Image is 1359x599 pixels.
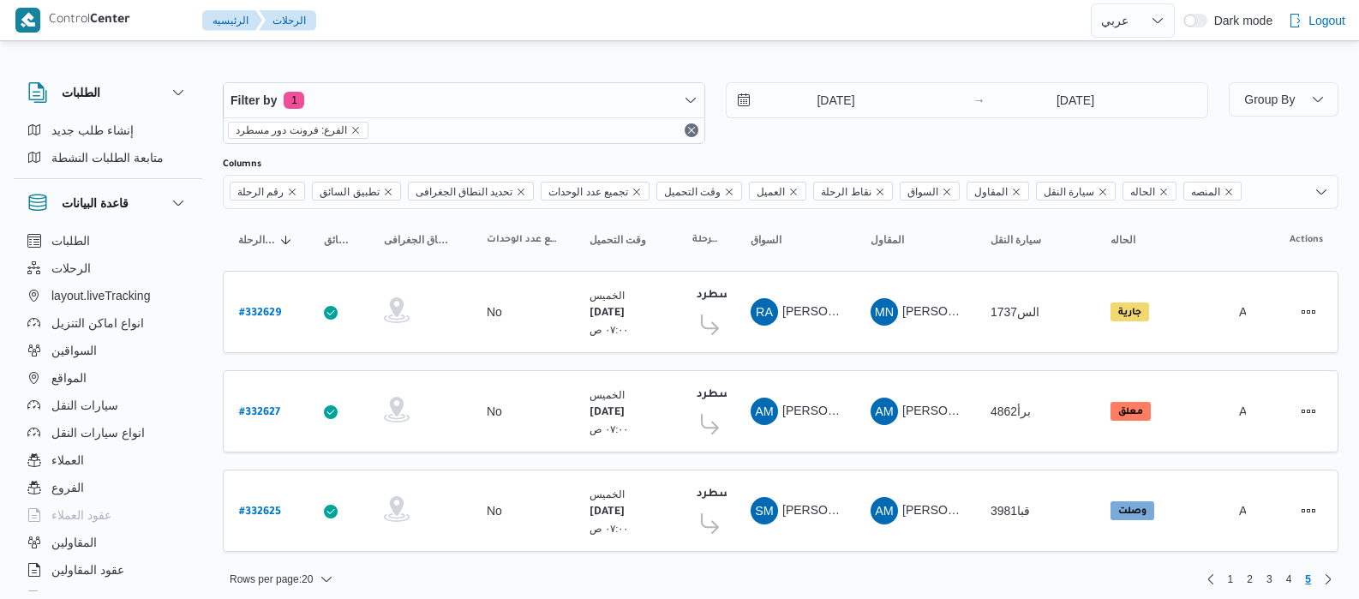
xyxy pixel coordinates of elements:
[487,233,559,247] span: تجميع عدد الوحدات
[90,14,130,27] b: Center
[1281,3,1352,38] button: Logout
[1295,497,1322,524] button: Actions
[239,506,281,518] b: # 332625
[259,10,316,31] button: الرحلات
[751,298,778,326] div: RIshd Ahmad Shikh Idris Omar
[27,82,189,103] button: الطلبات
[821,183,871,201] span: نقاط الرحلة
[51,395,118,416] span: سيارات النقل
[1305,569,1311,590] span: 5
[14,227,202,598] div: قاعدة البيانات
[813,182,892,201] span: نقاط الرحلة
[871,233,904,247] span: المقاول
[755,497,774,524] span: SM
[871,398,898,425] div: Abadalwahd Muhammad Ahmad Msaad
[487,304,502,320] div: No
[21,529,195,556] button: المقاولين
[590,308,625,320] b: [DATE]
[239,308,281,320] b: # 332629
[237,183,284,201] span: رقم الرحلة
[697,290,794,302] b: فرونت دور مسطرد
[51,505,111,525] span: عقود العملاء
[782,304,983,318] span: [PERSON_NAME] [PERSON_NAME]
[1111,501,1154,520] span: وصلت
[51,340,97,361] span: السواقين
[324,233,353,247] span: تطبيق السائق
[590,423,629,434] small: ٠٧:٠٠ ص
[1260,569,1279,590] a: Page 3 of 5
[1118,506,1146,517] b: وصلت
[1118,407,1143,417] b: معلق
[15,8,40,33] img: X8yXhbKr1z7QwAAAABJRU5ErkJggg==
[583,226,668,254] button: وقت التحميل
[1244,93,1295,106] span: Group By
[228,122,368,139] span: الفرع: فرونت دور مسطرد
[548,183,628,201] span: تجميع عدد الوحدات
[1191,183,1220,201] span: المنصه
[692,233,720,247] span: نقاط الرحلة
[749,182,806,201] span: العميل
[516,187,526,197] button: Remove تحديد النطاق الجغرافى from selection in this group
[279,233,293,247] svg: Sorted in descending order
[1221,569,1241,590] a: Page 1 of 5
[1130,183,1155,201] span: الحاله
[751,398,778,425] div: Abadalwahd Muhammad Ahmad Msaad
[14,117,202,178] div: الطلبات
[416,183,513,201] span: تحديد النطاق الجغرافى
[51,285,150,306] span: layout.liveTracking
[875,187,885,197] button: Remove نقاط الرحلة from selection in this group
[1200,569,1221,590] a: Previous page, 4
[51,450,84,470] span: العملاء
[697,389,794,401] b: فرونت دور مسطرد
[1286,569,1292,590] span: 4
[991,233,1041,247] span: سيارة النقل
[871,497,898,524] div: Abadalwahd Muhammad Ahmad Msaad
[377,226,463,254] button: تحديد النطاق الجغرافى
[984,226,1087,254] button: سيارة النقل
[590,290,625,301] small: الخميس
[751,497,778,524] div: Shrif Muhammad Abadallah Ali
[590,523,629,534] small: ٠٧:٠٠ ص
[590,324,629,335] small: ٠٧:٠٠ ص
[230,569,313,590] span: Rows per page : 20
[21,255,195,282] button: الرحلات
[864,226,967,254] button: المقاول
[991,404,1031,418] span: برأ4862
[1111,302,1149,321] span: جارية
[1111,402,1151,421] span: معلق
[21,392,195,419] button: سيارات النقل
[900,182,960,201] span: السواق
[1240,569,1260,590] a: Page 2 of 5
[1228,569,1234,590] span: 1
[1239,504,1273,518] span: Admin
[902,503,1001,517] span: [PERSON_NAME]
[1266,569,1272,590] span: 3
[902,404,1001,417] span: [PERSON_NAME]
[755,398,774,425] span: AM
[1183,182,1242,201] span: المنصه
[1314,185,1328,199] button: Open list of options
[239,500,281,523] a: #332625
[408,182,535,201] span: تحديد النطاق الجغرافى
[21,144,195,171] button: متابعة الطلبات النشطة
[1290,233,1323,247] span: Actions
[697,488,794,500] b: فرونت دور مسطرد
[1298,569,1318,590] button: Page 5 of 5
[224,83,704,117] button: Filter by1 active filters
[1207,14,1272,27] span: Dark mode
[230,90,277,111] span: Filter by
[51,120,134,141] span: إنشاء طلب جديد
[991,305,1039,319] span: الس1737
[875,398,894,425] span: AM
[590,233,646,247] span: وقت التحميل
[51,532,97,553] span: المقاولين
[21,446,195,474] button: العملاء
[51,231,90,251] span: الطلبات
[21,337,195,364] button: السواقين
[875,497,894,524] span: AM
[632,187,642,197] button: Remove تجميع عدد الوحدات from selection in this group
[223,569,340,590] button: Rows per page:20
[590,488,625,500] small: الخميس
[21,282,195,309] button: layout.liveTracking
[312,182,400,201] span: تطبيق السائق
